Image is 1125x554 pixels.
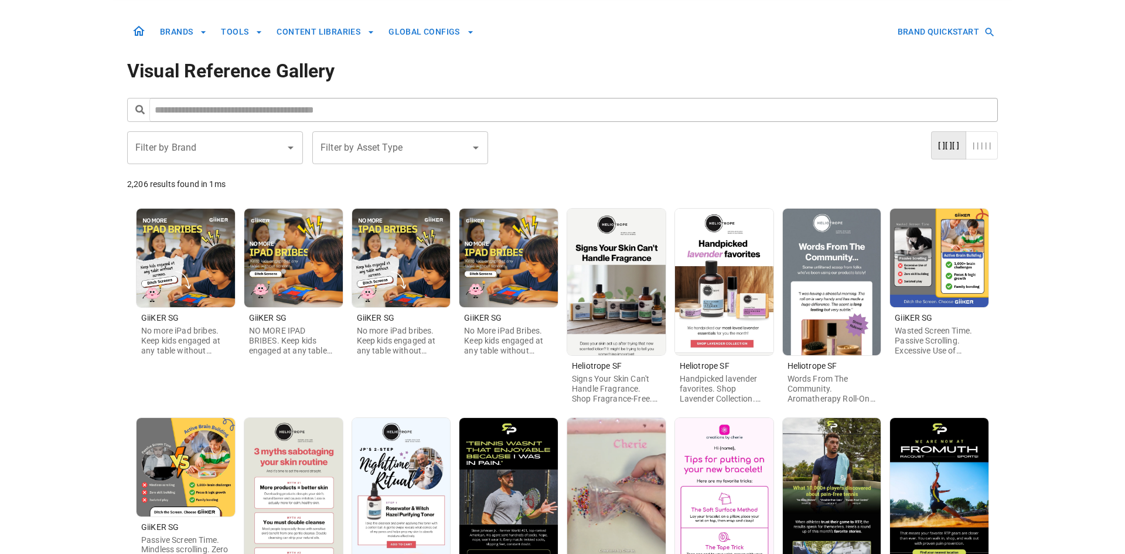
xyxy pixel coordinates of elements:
[282,140,299,156] button: Open
[966,131,998,160] button: masonry layout
[352,209,451,307] img: Image
[464,313,502,322] span: GiiKER SG
[357,313,394,322] span: GiiKER SG
[127,179,226,189] span: 2,206 results found in 1ms
[384,21,479,43] button: GLOBAL CONFIGS
[272,21,379,43] button: CONTENT LIBRARIES
[675,209,773,355] img: Image
[137,418,235,516] img: Image
[468,140,484,156] button: Open
[895,326,981,434] span: Wasted Screen Time. Passive Scrolling. Excessive Use of Screens. Zero skill building. Isolated pl...
[137,209,235,307] img: Image
[141,313,179,322] span: GiiKER SG
[155,21,212,43] button: BRANDS
[216,21,267,43] button: TOOLS
[249,326,332,375] span: NO MORE IPAD BRIBES. Keep kids engaged at any table without screens. Ditch Screens.
[127,57,998,85] h1: Visual Reference Gallery
[249,313,287,322] span: GiiKER SG
[141,326,226,365] span: No more iPad bribes. Keep kids engaged at any table without screens. Ditch screens.
[244,209,343,307] img: Image
[680,361,729,371] span: Heliotrope SF
[357,326,442,365] span: No more iPad bribes. Keep kids engaged at any table without screens. Ditch Screens.
[931,131,998,160] div: layout toggle
[890,209,988,307] img: Image
[459,209,558,307] img: Image
[464,326,550,365] span: No More iPad Bribes. Keep kids engaged at any table without screens. Ditch Screens.
[567,209,666,355] img: Image
[895,313,932,322] span: GiiKER SG
[783,209,881,355] img: Image
[787,361,837,371] span: Heliotrope SF
[787,374,875,472] span: Words From The Community. Aromatherapy Roll-On Oil. Grounding Blend. Stress Reliever. Best smelli...
[141,522,179,532] span: GiiKER SG
[893,21,998,43] button: BRAND QUICKSTART
[931,131,967,160] button: card layout
[680,374,768,492] span: Handpicked lavender favorites. Shop Lavender Collection. Soy Wax & [PERSON_NAME] Butter Massage C...
[572,361,622,371] span: Heliotrope SF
